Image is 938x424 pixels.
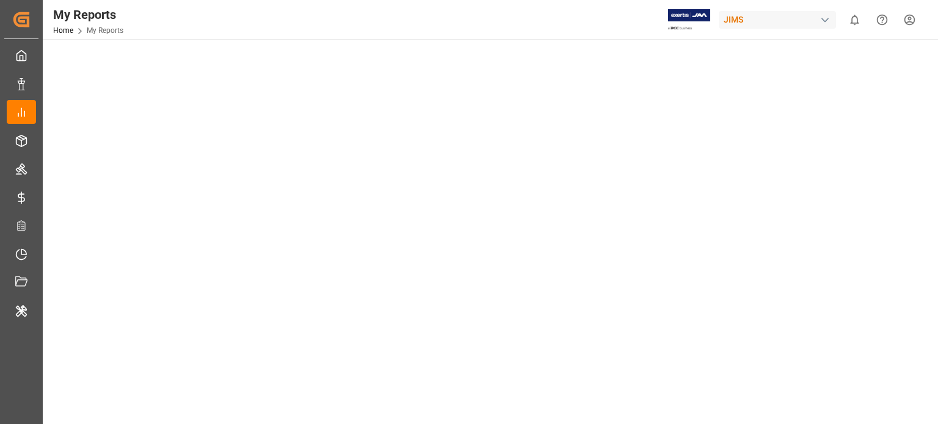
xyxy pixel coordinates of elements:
div: My Reports [53,5,123,24]
button: Help Center [868,6,896,34]
button: JIMS [719,8,841,31]
div: JIMS [719,11,836,29]
a: Home [53,26,73,35]
img: Exertis%20JAM%20-%20Email%20Logo.jpg_1722504956.jpg [668,9,710,31]
button: show 0 new notifications [841,6,868,34]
